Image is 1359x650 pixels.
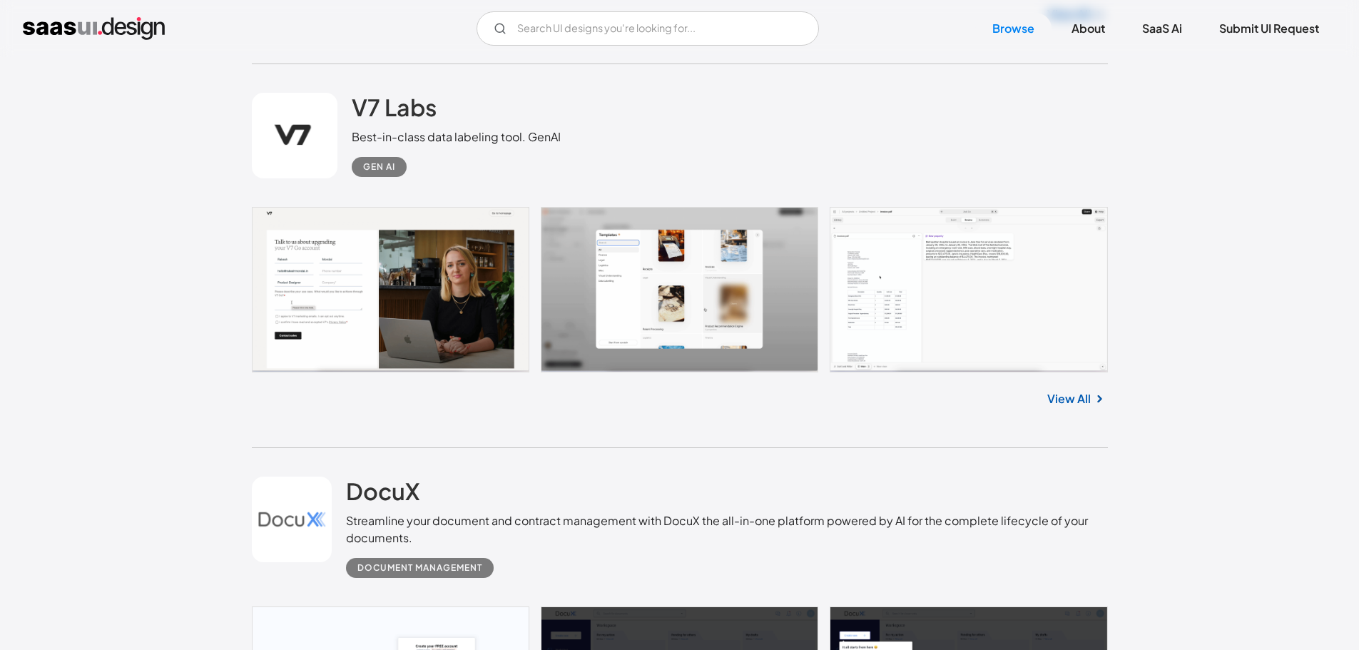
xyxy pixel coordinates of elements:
a: About [1054,13,1122,44]
h2: V7 Labs [352,93,437,121]
a: Browse [975,13,1052,44]
div: Best-in-class data labeling tool. GenAI [352,128,561,146]
a: home [23,17,165,40]
a: SaaS Ai [1125,13,1199,44]
input: Search UI designs you're looking for... [477,11,819,46]
form: Email Form [477,11,819,46]
div: Streamline your document and contract management with DocuX the all-in-one platform powered by AI... [346,512,1107,547]
div: Document Management [357,559,482,577]
a: Submit UI Request [1202,13,1336,44]
h2: DocuX [346,477,419,505]
a: DocuX [346,477,419,512]
a: V7 Labs [352,93,437,128]
a: View All [1047,390,1091,407]
div: Gen AI [363,158,395,176]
